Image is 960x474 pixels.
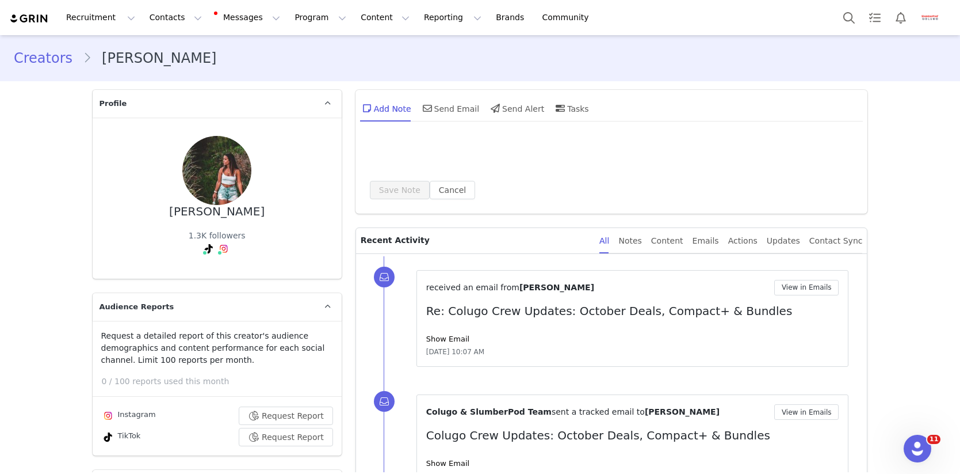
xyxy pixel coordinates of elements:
span: Audience Reports [100,301,174,313]
iframe: Intercom live chat [904,435,931,462]
div: All [599,228,609,254]
span: sent a tracked email to [552,407,645,416]
div: Contact Sync [809,228,863,254]
div: Emails [693,228,719,254]
button: Notifications [888,5,913,31]
p: Colugo Crew Updates: October Deals, Compact+ & Bundles [426,427,839,444]
span: [DATE] 10:07 AM [426,347,484,357]
a: Community [536,5,601,31]
p: Re: Colugo Crew Updates: October Deals, Compact+ & Bundles [426,302,839,320]
img: f89dd38d-1544-4353-a5c7-2da941963a41.png [921,9,939,27]
div: Instagram [101,409,156,423]
button: Request Report [239,428,333,446]
button: Content [354,5,416,31]
span: received an email from [426,283,519,292]
div: Add Note [360,94,411,122]
button: Save Note [370,181,430,199]
div: [PERSON_NAME] [169,205,265,218]
button: Messages [209,5,287,31]
p: 0 / 100 reports used this month [102,376,342,388]
button: Profile [914,9,951,27]
a: Show Email [426,335,469,343]
img: instagram.svg [219,244,228,253]
div: Send Alert [488,94,544,122]
button: Program [288,5,353,31]
span: Profile [100,98,127,109]
button: Search [836,5,862,31]
div: Updates [767,228,800,254]
a: Show Email [426,459,469,468]
p: Recent Activity [361,228,590,253]
a: Brands [489,5,534,31]
a: Tasks [862,5,888,31]
a: Creators [14,48,83,69]
span: 11 [927,435,940,444]
div: Content [651,228,683,254]
button: View in Emails [774,280,839,295]
img: grin logo [9,13,49,24]
div: 1.3K followers [189,230,246,242]
button: Recruitment [59,5,142,31]
div: Tasks [553,94,589,122]
div: TikTok [101,430,141,444]
span: [PERSON_NAME] [645,407,720,416]
button: Contacts [143,5,209,31]
div: Notes [618,228,641,254]
img: e3245b1f-add0-45ae-8426-e332b4747f3b.jpg [182,136,251,205]
p: Request a detailed report of this creator's audience demographics and content performance for eac... [101,330,333,366]
button: Cancel [430,181,475,199]
div: Actions [728,228,758,254]
img: instagram.svg [104,411,113,420]
button: Reporting [417,5,488,31]
div: Send Email [420,94,480,122]
button: View in Emails [774,404,839,420]
button: Request Report [239,407,333,425]
span: [PERSON_NAME] [519,283,594,292]
span: Colugo & SlumberPod Team [426,407,552,416]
